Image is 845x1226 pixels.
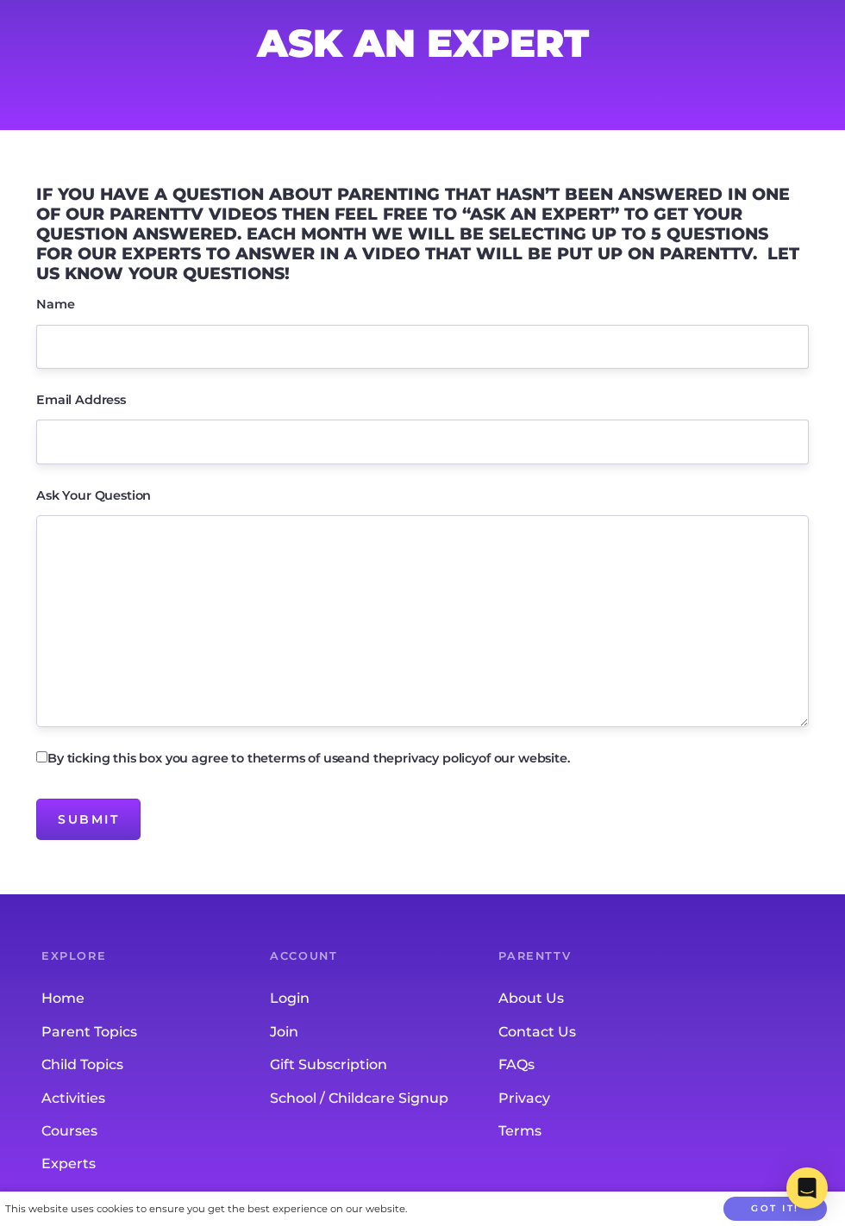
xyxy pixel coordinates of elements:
[270,951,498,962] h6: Account
[41,1016,270,1049] a: Parent Topics
[36,751,571,764] label: By ticking this box you agree to the and the of our website.
[270,1016,498,1049] a: Join
[36,184,809,283] h3: If you have a question about parenting that hasn’t been answered in one of our ParentTV videos th...
[498,1082,727,1115] a: Privacy
[498,951,727,962] h6: ParentTV
[41,1148,270,1181] a: Experts
[41,1049,270,1081] a: Child Topics
[36,799,141,840] input: Submit
[498,1016,727,1049] a: Contact Us
[41,1082,270,1115] a: Activities
[41,1115,270,1148] a: Courses
[36,298,74,310] label: Name
[41,983,270,1016] a: Home
[723,1197,827,1222] button: Got it!
[498,1115,727,1148] a: Terms
[270,1049,498,1081] a: Gift Subscription
[36,489,151,501] label: Ask Your Question
[498,983,727,1016] a: About Us
[498,1049,727,1081] a: FAQs
[786,1167,828,1209] div: Open Intercom Messenger
[394,750,479,766] a: privacy policy
[41,1181,270,1214] a: Blog
[41,951,270,962] h6: Explore
[5,1200,407,1218] div: This website uses cookies to ensure you get the best experience on our website.
[36,751,47,762] input: By ticking this box you agree to theterms of useand theprivacy policyof our website.
[26,26,819,60] h1: Ask An Expert
[268,750,345,766] a: terms of use
[270,983,498,1016] a: Login
[270,1082,498,1115] a: School / Childcare Signup
[36,394,126,406] label: Email Address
